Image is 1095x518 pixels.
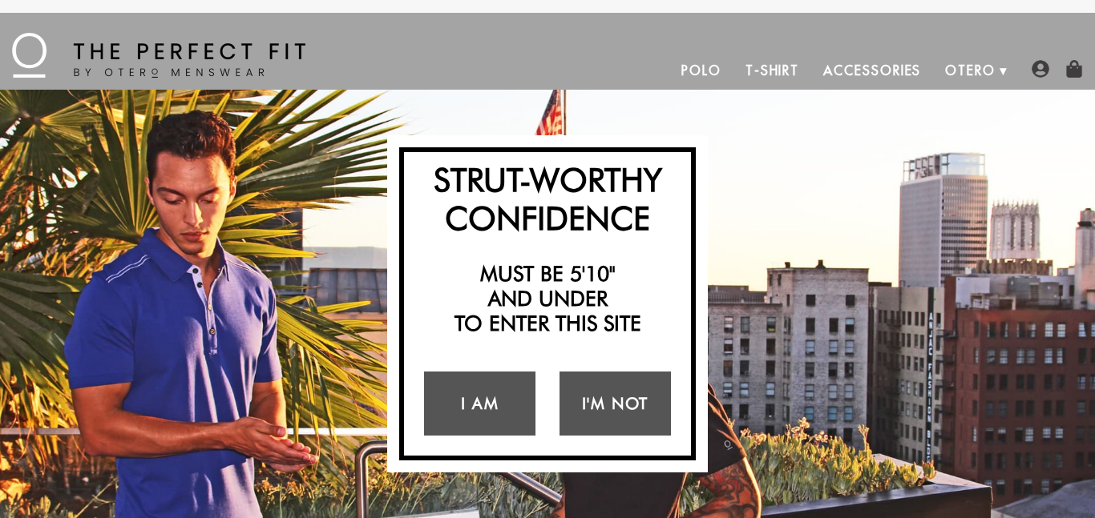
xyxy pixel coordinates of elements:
a: Accessories [811,51,933,90]
a: Otero [933,51,1008,90]
a: I Am [424,371,535,436]
img: user-account-icon.png [1032,60,1049,78]
h2: Strut-Worthy Confidence [412,160,683,237]
img: shopping-bag-icon.png [1065,60,1083,78]
h2: Must be 5'10" and under to enter this site [412,261,683,336]
a: T-Shirt [733,51,811,90]
img: The Perfect Fit - by Otero Menswear - Logo [12,33,305,78]
a: I'm Not [560,371,671,436]
a: Polo [669,51,733,90]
